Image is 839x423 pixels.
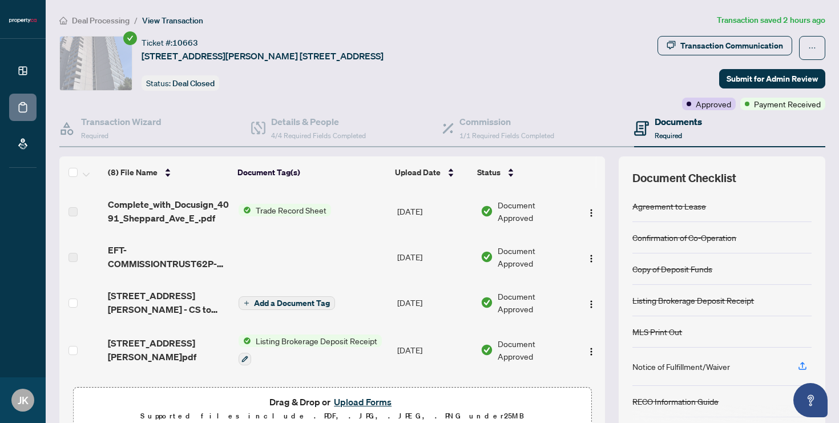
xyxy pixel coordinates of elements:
[108,198,229,225] span: Complete_with_Docusign_4091_Sheppard_Ave_E_.pdf
[390,156,473,188] th: Upload Date
[239,296,335,310] button: Add a Document Tag
[498,337,572,362] span: Document Approved
[655,131,682,140] span: Required
[632,360,730,373] div: Notice of Fulfillment/Waiver
[719,69,825,88] button: Submit for Admin Review
[582,248,600,266] button: Logo
[582,341,600,359] button: Logo
[808,44,816,52] span: ellipsis
[587,347,596,356] img: Logo
[632,325,682,338] div: MLS Print Out
[680,37,783,55] div: Transaction Communication
[269,394,395,409] span: Drag & Drop or
[393,188,476,234] td: [DATE]
[108,289,229,316] span: [STREET_ADDRESS][PERSON_NAME] - CS to listing brokerage.pdf
[632,395,719,408] div: RECO Information Guide
[108,166,158,179] span: (8) File Name
[393,280,476,325] td: [DATE]
[632,263,712,275] div: Copy of Deposit Funds
[108,336,229,364] span: [STREET_ADDRESS][PERSON_NAME]pdf
[254,299,330,307] span: Add a Document Tag
[754,98,821,110] span: Payment Received
[477,166,501,179] span: Status
[395,166,441,179] span: Upload Date
[142,36,198,49] div: Ticket #:
[330,394,395,409] button: Upload Forms
[459,131,554,140] span: 1/1 Required Fields Completed
[142,75,219,91] div: Status:
[393,234,476,280] td: [DATE]
[582,293,600,312] button: Logo
[587,300,596,309] img: Logo
[498,290,572,315] span: Document Approved
[696,98,731,110] span: Approved
[251,204,331,216] span: Trade Record Sheet
[632,231,736,244] div: Confirmation of Co-Operation
[239,204,331,216] button: Status IconTrade Record Sheet
[244,300,249,306] span: plus
[172,78,215,88] span: Deal Closed
[481,296,493,309] img: Document Status
[233,156,390,188] th: Document Tag(s)
[459,115,554,128] h4: Commission
[271,131,366,140] span: 4/4 Required Fields Completed
[717,14,825,27] article: Transaction saved 2 hours ago
[142,15,203,26] span: View Transaction
[271,115,366,128] h4: Details & People
[587,254,596,263] img: Logo
[172,38,198,48] span: 10663
[134,14,138,27] li: /
[60,37,132,90] img: IMG-E12340968_1.jpg
[123,31,137,45] span: check-circle
[473,156,573,188] th: Status
[239,335,251,347] img: Status Icon
[59,17,67,25] span: home
[239,335,382,365] button: Status IconListing Brokerage Deposit Receipt
[142,49,384,63] span: [STREET_ADDRESS][PERSON_NAME] [STREET_ADDRESS]
[582,202,600,220] button: Logo
[103,156,233,188] th: (8) File Name
[18,392,29,408] span: JK
[632,200,706,212] div: Agreement to Lease
[81,131,108,140] span: Required
[793,383,828,417] button: Open asap
[108,243,229,271] span: EFT-COMMISSIONTRUST62P-2025-10-02T125128415.PDF
[655,115,702,128] h4: Documents
[80,409,584,423] p: Supported files include .PDF, .JPG, .JPEG, .PNG under 25 MB
[658,36,792,55] button: Transaction Communication
[81,115,162,128] h4: Transaction Wizard
[239,204,251,216] img: Status Icon
[481,251,493,263] img: Document Status
[481,205,493,217] img: Document Status
[72,15,130,26] span: Deal Processing
[632,294,754,307] div: Listing Brokerage Deposit Receipt
[9,17,37,24] img: logo
[632,170,736,186] span: Document Checklist
[498,244,572,269] span: Document Approved
[251,335,382,347] span: Listing Brokerage Deposit Receipt
[587,208,596,217] img: Logo
[498,199,572,224] span: Document Approved
[393,325,476,374] td: [DATE]
[481,344,493,356] img: Document Status
[727,70,818,88] span: Submit for Admin Review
